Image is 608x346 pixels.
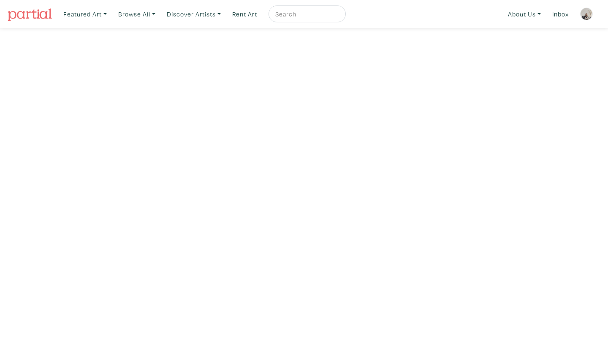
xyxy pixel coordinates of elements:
a: Discover Artists [163,5,225,23]
input: Search [274,9,338,19]
a: Browse All [114,5,159,23]
img: phpThumb.php [580,8,593,20]
a: About Us [504,5,545,23]
a: Featured Art [60,5,111,23]
a: Inbox [548,5,573,23]
a: Rent Art [228,5,261,23]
